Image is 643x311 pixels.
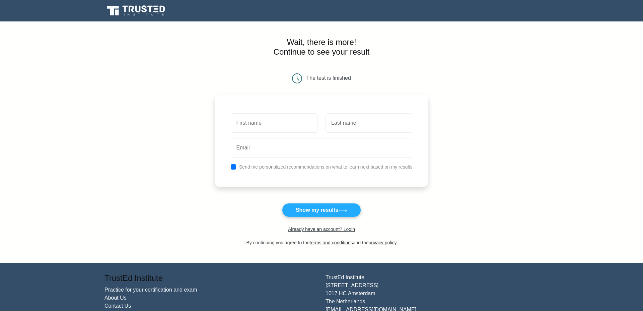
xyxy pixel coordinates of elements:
[215,38,429,57] h4: Wait, there is more! Continue to see your result
[104,295,127,301] a: About Us
[306,75,351,81] div: The test is finished
[104,287,197,293] a: Practice for your certification and exam
[231,113,317,133] input: First name
[104,273,317,283] h4: TrustEd Institute
[310,240,353,245] a: terms and conditions
[326,113,412,133] input: Last name
[282,203,361,217] button: Show my results
[369,240,397,245] a: privacy policy
[211,239,433,247] div: By continuing you agree to the and the
[104,303,131,309] a: Contact Us
[231,138,413,158] input: Email
[239,164,413,170] label: Send me personalized recommendations on what to learn next based on my results
[288,227,355,232] a: Already have an account? Login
